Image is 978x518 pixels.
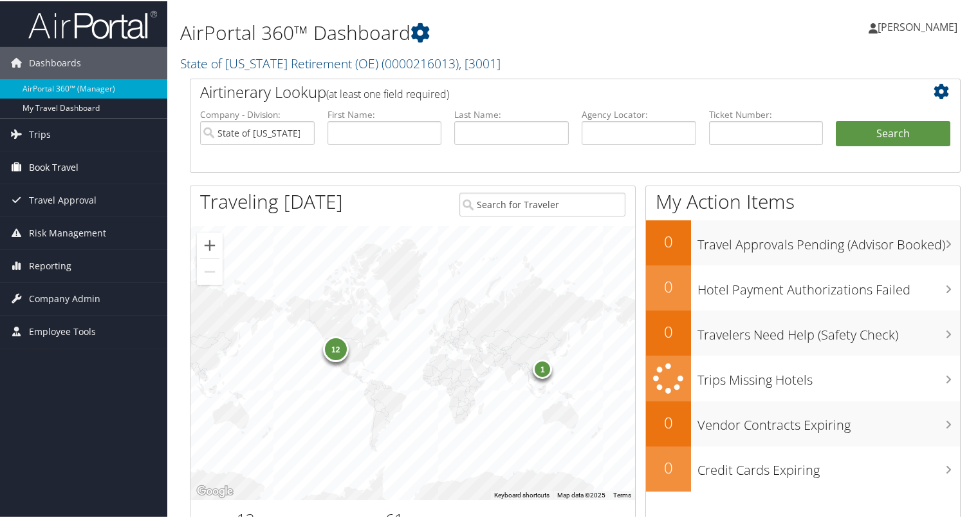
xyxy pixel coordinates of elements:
[382,53,459,71] span: ( 0000216013 )
[869,6,970,45] a: [PERSON_NAME]
[180,18,707,45] h1: AirPortal 360™ Dashboard
[709,107,824,120] label: Ticket Number:
[646,309,960,354] a: 0Travelers Need Help (Safety Check)
[697,318,960,343] h3: Travelers Need Help (Safety Check)
[878,19,957,33] span: [PERSON_NAME]
[582,107,696,120] label: Agency Locator:
[646,320,691,341] h2: 0
[29,183,97,215] span: Travel Approval
[494,490,549,499] button: Keyboard shortcuts
[200,187,343,214] h1: Traveling [DATE]
[646,445,960,490] a: 0Credit Cards Expiring
[646,229,691,251] h2: 0
[646,400,960,445] a: 0Vendor Contracts Expiring
[459,191,625,215] input: Search for Traveler
[459,53,501,71] span: , [ 3001 ]
[200,107,315,120] label: Company - Division:
[697,408,960,433] h3: Vendor Contracts Expiring
[29,117,51,149] span: Trips
[200,80,886,102] h2: Airtinerary Lookup
[646,264,960,309] a: 0Hotel Payment Authorizations Failed
[454,107,569,120] label: Last Name:
[197,231,223,257] button: Zoom in
[29,249,71,281] span: Reporting
[29,46,81,78] span: Dashboards
[646,274,691,296] h2: 0
[697,454,960,478] h3: Credit Cards Expiring
[29,150,78,182] span: Book Travel
[646,410,691,432] h2: 0
[180,53,501,71] a: State of [US_STATE] Retirement (OE)
[29,216,106,248] span: Risk Management
[328,107,442,120] label: First Name:
[533,358,553,378] div: 1
[557,490,605,497] span: Map data ©2025
[646,354,960,400] a: Trips Missing Hotels
[194,482,236,499] a: Open this area in Google Maps (opens a new window)
[28,8,157,39] img: airportal-logo.png
[646,456,691,477] h2: 0
[697,228,960,253] h3: Travel Approvals Pending (Advisor Booked)
[836,120,950,146] button: Search
[323,335,349,361] div: 12
[29,282,100,314] span: Company Admin
[697,363,960,388] h3: Trips Missing Hotels
[613,490,631,497] a: Terms (opens in new tab)
[29,314,96,347] span: Employee Tools
[697,273,960,298] h3: Hotel Payment Authorizations Failed
[194,482,236,499] img: Google
[646,187,960,214] h1: My Action Items
[326,86,449,100] span: (at least one field required)
[646,219,960,264] a: 0Travel Approvals Pending (Advisor Booked)
[197,258,223,283] button: Zoom out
